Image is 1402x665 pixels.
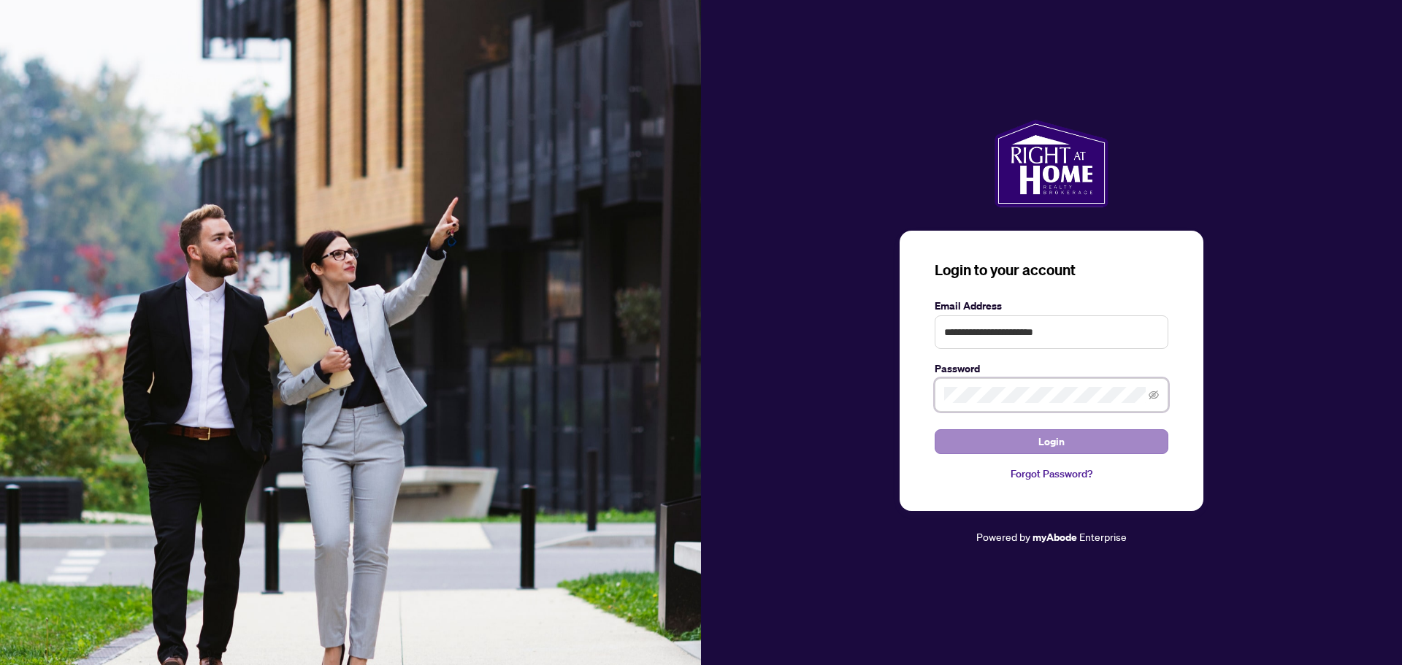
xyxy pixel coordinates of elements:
[995,120,1108,207] img: ma-logo
[1038,430,1065,453] span: Login
[1033,529,1077,545] a: myAbode
[976,530,1030,543] span: Powered by
[935,298,1168,314] label: Email Address
[1149,390,1159,400] span: eye-invisible
[935,260,1168,280] h3: Login to your account
[935,361,1168,377] label: Password
[935,429,1168,454] button: Login
[1079,530,1127,543] span: Enterprise
[935,466,1168,482] a: Forgot Password?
